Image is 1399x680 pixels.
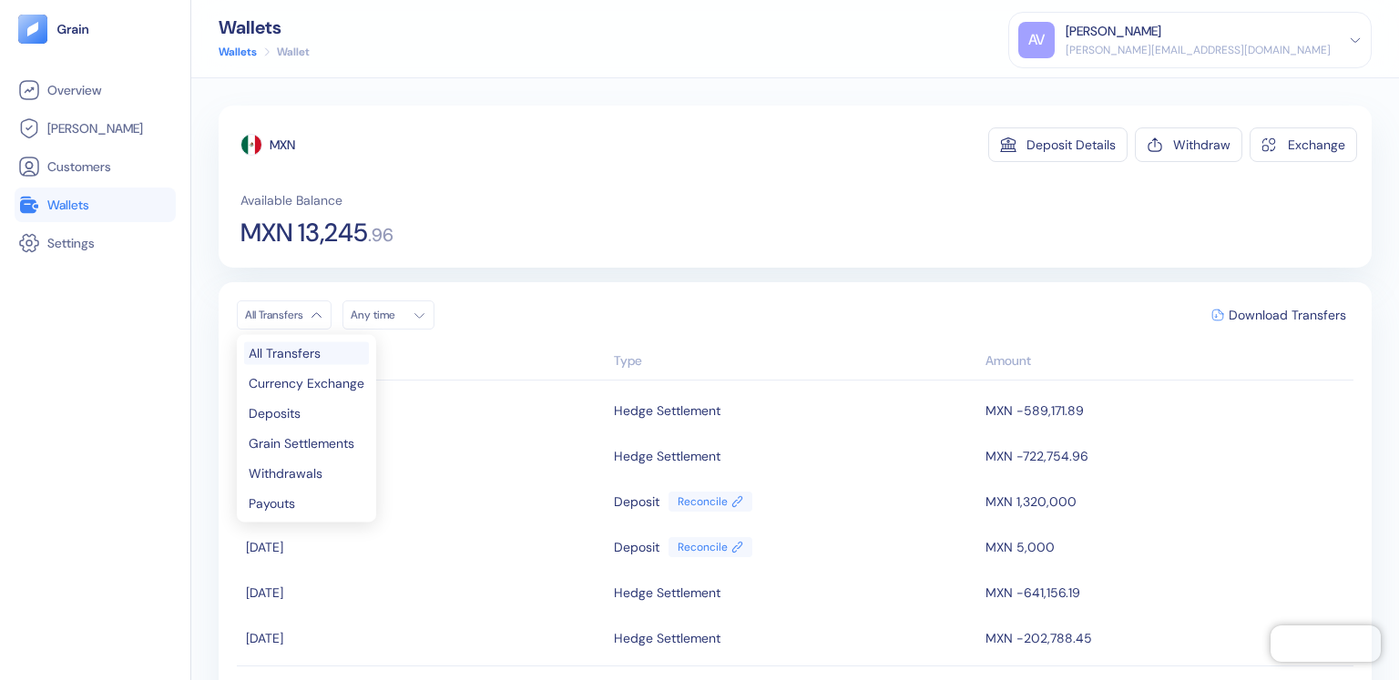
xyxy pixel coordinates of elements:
span: Grain Settlements [249,437,354,450]
span: Deposits [249,407,301,420]
span: Payouts [249,497,295,510]
span: Withdrawals [249,467,322,480]
span: All Transfers [249,347,321,360]
span: Currency Exchange [249,377,364,390]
